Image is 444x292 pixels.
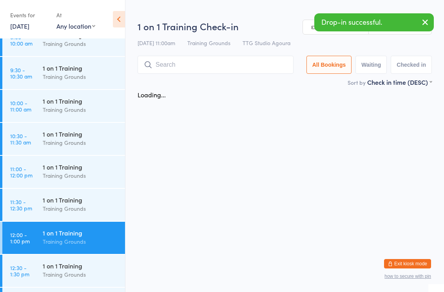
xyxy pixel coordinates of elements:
time: 11:00 - 12:00 pm [10,166,33,178]
a: 12:30 -1:30 pm1 on 1 TrainingTraining Grounds [2,255,125,287]
a: 9:00 -10:00 am1 on 1 TrainingTraining Grounds [2,24,125,56]
div: Training Grounds [43,39,118,48]
a: 9:30 -10:30 am1 on 1 TrainingTraining Grounds [2,57,125,89]
div: Training Grounds [43,105,118,114]
div: Any location [56,22,95,30]
input: Search [138,56,294,74]
a: 11:00 -12:00 pm1 on 1 TrainingTraining Grounds [2,156,125,188]
div: Loading... [138,90,166,99]
button: Exit kiosk mode [384,259,431,268]
div: 1 on 1 Training [43,162,118,171]
a: 12:00 -1:00 pm1 on 1 TrainingTraining Grounds [2,222,125,254]
time: 12:00 - 1:00 pm [10,232,30,244]
time: 9:00 - 10:00 am [10,34,33,46]
button: how to secure with pin [384,274,431,279]
button: All Bookings [306,56,352,74]
div: Training Grounds [43,204,118,213]
label: Sort by [348,78,366,86]
div: Training Grounds [43,171,118,180]
a: [DATE] [10,22,29,30]
span: Training Grounds [187,39,230,47]
time: 12:30 - 1:30 pm [10,265,29,277]
div: 1 on 1 Training [43,228,118,237]
time: 9:30 - 10:30 am [10,67,32,79]
div: 1 on 1 Training [43,195,118,204]
time: 11:30 - 12:30 pm [10,199,32,211]
time: 10:30 - 11:30 am [10,133,31,145]
button: Waiting [355,56,387,74]
a: 10:30 -11:30 am1 on 1 TrainingTraining Grounds [2,123,125,155]
time: 10:00 - 11:00 am [10,100,31,112]
a: 10:00 -11:00 am1 on 1 TrainingTraining Grounds [2,90,125,122]
div: Training Grounds [43,138,118,147]
a: 11:30 -12:30 pm1 on 1 TrainingTraining Grounds [2,189,125,221]
div: At [56,9,95,22]
div: Training Grounds [43,72,118,81]
div: 1 on 1 Training [43,97,118,105]
div: 1 on 1 Training [43,261,118,270]
div: 1 on 1 Training [43,64,118,72]
button: Checked in [391,56,432,74]
div: Check in time (DESC) [367,78,432,86]
div: Events for [10,9,49,22]
div: Training Grounds [43,270,118,279]
span: [DATE] 11:00am [138,39,175,47]
div: Drop-in successful. [314,13,434,31]
span: TTG Studio Agoura [243,39,290,47]
div: 1 on 1 Training [43,130,118,138]
h2: 1 on 1 Training Check-in [138,20,432,33]
div: Training Grounds [43,237,118,246]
